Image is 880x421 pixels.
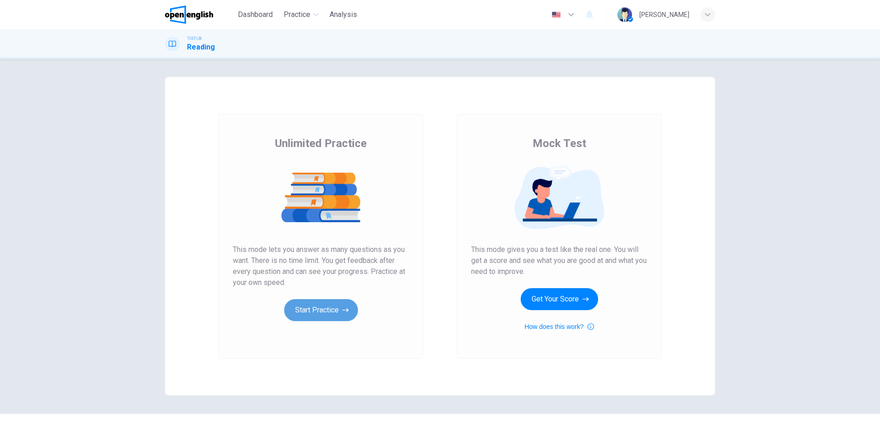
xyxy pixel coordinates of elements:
[284,299,358,321] button: Start Practice
[275,136,367,151] span: Unlimited Practice
[187,35,202,42] span: TOEFL®
[187,42,215,53] h1: Reading
[639,9,689,20] div: [PERSON_NAME]
[165,5,213,24] img: OpenEnglish logo
[234,6,276,23] button: Dashboard
[326,6,361,23] button: Analysis
[471,244,647,277] span: This mode gives you a test like the real one. You will get a score and see what you are good at a...
[284,9,310,20] span: Practice
[330,9,357,20] span: Analysis
[238,9,273,20] span: Dashboard
[521,288,598,310] button: Get Your Score
[617,7,632,22] img: Profile picture
[533,136,586,151] span: Mock Test
[165,5,234,24] a: OpenEnglish logo
[280,6,322,23] button: Practice
[550,11,562,18] img: en
[524,321,594,332] button: How does this work?
[233,244,409,288] span: This mode lets you answer as many questions as you want. There is no time limit. You get feedback...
